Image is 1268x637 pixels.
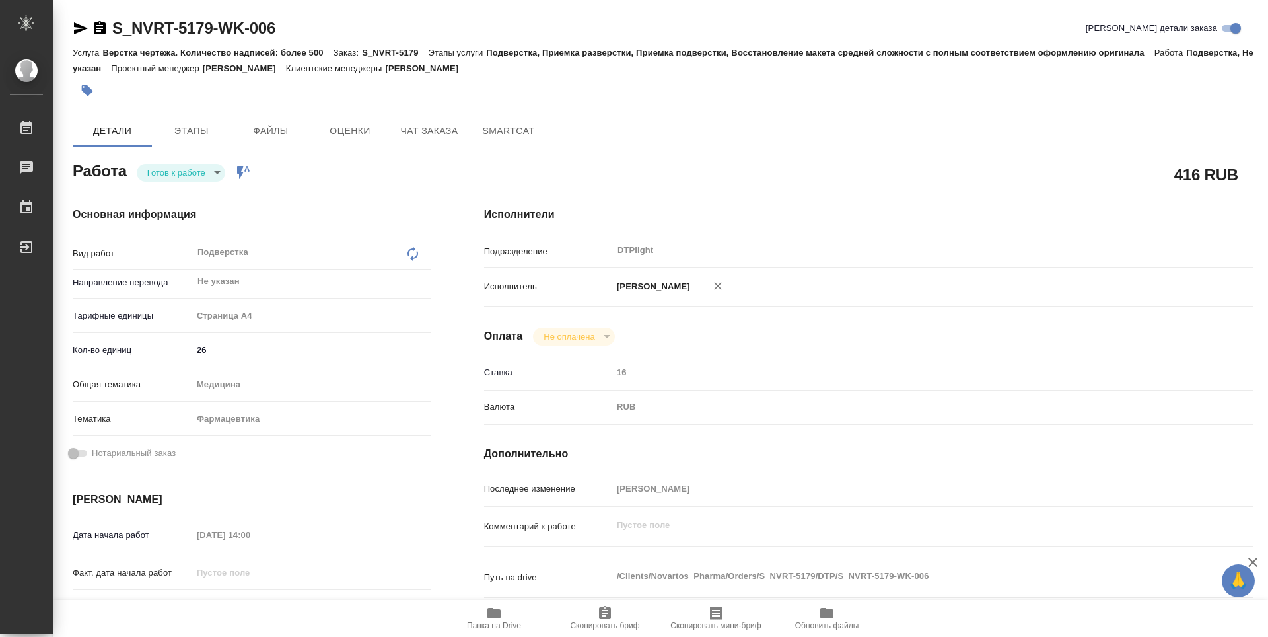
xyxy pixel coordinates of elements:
[1222,564,1255,597] button: 🙏
[73,566,192,580] p: Факт. дата начала работ
[73,529,192,542] p: Дата начала работ
[73,48,102,57] p: Услуга
[484,400,612,414] p: Валюта
[795,621,859,630] span: Обновить файлы
[612,565,1189,587] textarea: /Clients/Novartos_Pharma/Orders/S_NVRT-5179/DTP/S_NVRT-5179-WK-006
[484,482,612,496] p: Последнее изменение
[73,158,127,182] h2: Работа
[73,76,102,105] button: Добавить тэг
[192,563,308,582] input: Пустое поле
[429,48,487,57] p: Этапы услуги
[660,600,771,637] button: Скопировать мини-бриф
[192,373,431,396] div: Медицина
[286,63,386,73] p: Клиентские менеджеры
[73,412,192,426] p: Тематика
[484,520,612,533] p: Комментарий к работе
[102,48,333,57] p: Верстка чертежа. Количество надписей: более 500
[484,245,612,258] p: Подразделение
[143,167,209,178] button: Готов к работе
[549,600,660,637] button: Скопировать бриф
[73,492,431,507] h4: [PERSON_NAME]
[612,363,1189,382] input: Пустое поле
[239,123,302,139] span: Файлы
[484,571,612,584] p: Путь на drive
[192,408,431,430] div: Фармацевтика
[92,20,108,36] button: Скопировать ссылку
[160,123,223,139] span: Этапы
[398,123,461,139] span: Чат заказа
[484,280,612,293] p: Исполнитель
[533,328,614,346] div: Готов к работе
[1174,163,1238,186] h2: 416 RUB
[73,309,192,322] p: Тарифные единицы
[73,207,431,223] h4: Основная информация
[484,446,1253,462] h4: Дополнительно
[192,340,431,359] input: ✎ Введи что-нибудь
[477,123,540,139] span: SmartCat
[73,276,192,289] p: Направление перевода
[192,525,308,544] input: Пустое поле
[112,19,275,37] a: S_NVRT-5179-WK-006
[73,344,192,357] p: Кол-во единиц
[192,597,308,617] input: Пустое поле
[73,247,192,260] p: Вид работ
[111,63,202,73] p: Проектный менеджер
[203,63,286,73] p: [PERSON_NAME]
[362,48,428,57] p: S_NVRT-5179
[484,328,523,344] h4: Оплата
[73,20,88,36] button: Скопировать ссылку для ЯМессенджера
[439,600,549,637] button: Папка на Drive
[484,207,1253,223] h4: Исполнители
[137,164,225,182] div: Готов к работе
[1154,48,1187,57] p: Работа
[81,123,144,139] span: Детали
[670,621,761,630] span: Скопировать мини-бриф
[540,331,598,342] button: Не оплачена
[192,305,431,327] div: Страница А4
[334,48,362,57] p: Заказ:
[484,366,612,379] p: Ставка
[1086,22,1217,35] span: [PERSON_NAME] детали заказа
[467,621,521,630] span: Папка на Drive
[771,600,882,637] button: Обновить файлы
[612,280,690,293] p: [PERSON_NAME]
[612,479,1189,498] input: Пустое поле
[92,447,176,460] span: Нотариальный заказ
[703,272,732,301] button: Удалить исполнителя
[612,396,1189,418] div: RUB
[385,63,468,73] p: [PERSON_NAME]
[486,48,1154,57] p: Подверстка, Приемка разверстки, Приемка подверстки, Восстановление макета средней сложности с пол...
[73,378,192,391] p: Общая тематика
[1227,567,1250,595] span: 🙏
[318,123,382,139] span: Оценки
[570,621,639,630] span: Скопировать бриф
